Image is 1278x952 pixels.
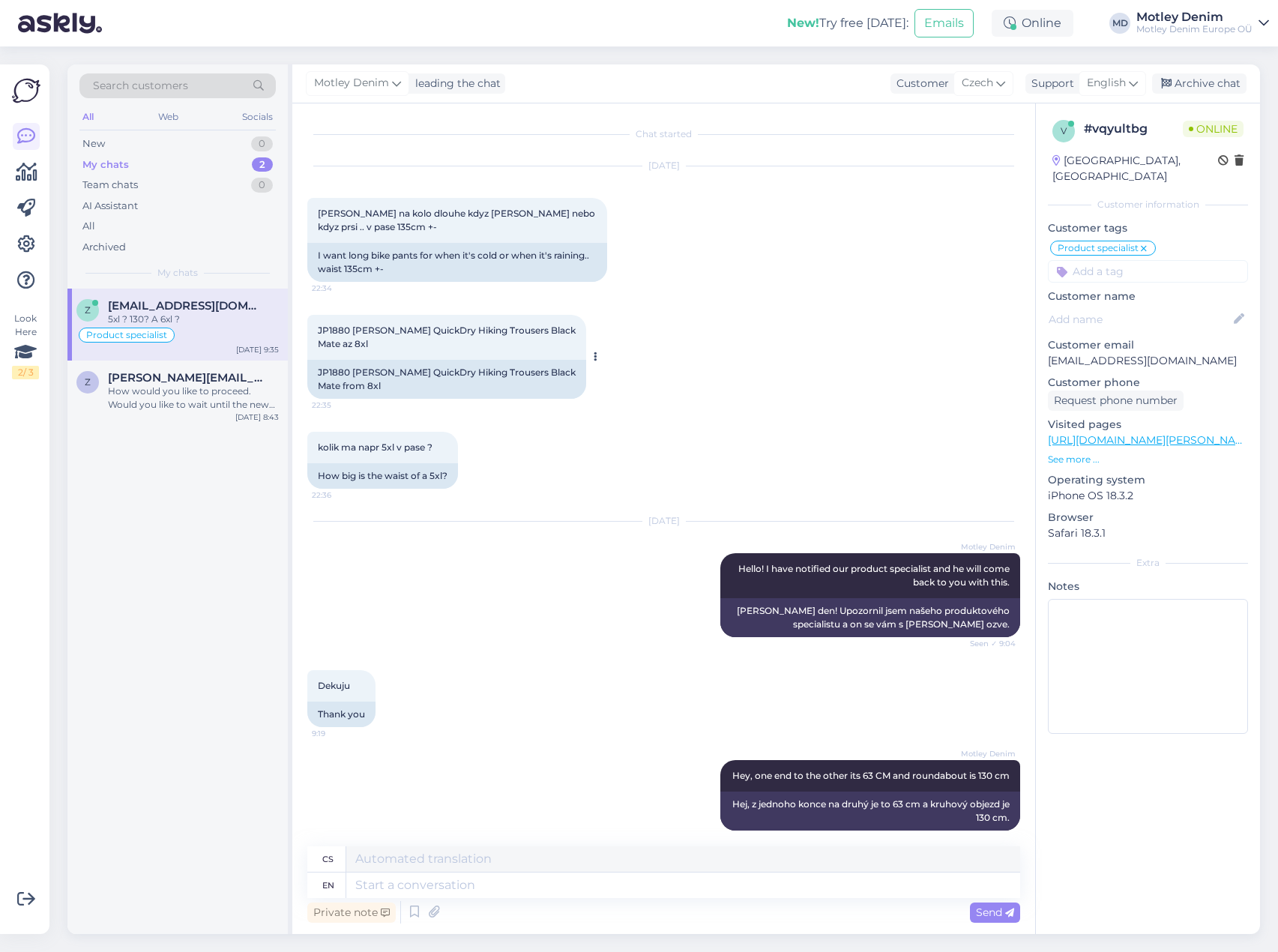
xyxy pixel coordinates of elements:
div: Try free [DATE]: [787,14,908,32]
span: 22:35 [312,400,368,411]
a: [URL][DOMAIN_NAME][PERSON_NAME] [1048,433,1255,447]
div: How would you like to proceed. Would you like to wait until the new delivery arrives or remove th... [108,385,279,412]
div: Request phone number [1048,391,1184,411]
div: Chat started [307,127,1020,141]
p: Customer name [1048,289,1248,304]
span: 22:36 [312,489,368,501]
div: [GEOGRAPHIC_DATA], [GEOGRAPHIC_DATA] [1052,153,1218,184]
div: en [322,873,334,898]
div: Motley Denim Europe OÜ [1136,23,1253,35]
span: Dekuju [318,680,350,691]
p: Visited pages [1048,417,1248,433]
div: [PERSON_NAME] den! Upozornil jsem našeho produktového specialistu a on se vám s [PERSON_NAME] ozve. [720,598,1020,637]
span: 9:19 [312,728,368,739]
span: [PERSON_NAME] na kolo dlouhe kdyz [PERSON_NAME] nebo kdyz prsi .. v pase 135cm +- [318,208,597,232]
b: New! [787,16,819,30]
span: English [1087,75,1126,91]
p: Customer phone [1048,375,1248,391]
p: Operating system [1048,472,1248,488]
span: z [85,304,91,316]
button: Emails [914,9,974,37]
div: Customer information [1048,198,1248,211]
span: Product specialist [86,331,167,340]
div: Archive chat [1152,73,1247,94]
p: Customer email [1048,337,1248,353]
div: Hej, z jednoho konce na druhý je to 63 cm a kruhový objezd je 130 cm. [720,792,1020,831]
span: Search customers [93,78,188,94]
div: [DATE] 8:43 [235,412,279,423]
span: zetts28@seznam.cz [108,299,264,313]
div: 5xl ? 130? A 6xl ? [108,313,279,326]
div: [DATE] [307,159,1020,172]
div: Private note [307,903,396,923]
div: New [82,136,105,151]
span: JP1880 [PERSON_NAME] QuickDry Hiking Trousers Black Mate az 8xl [318,325,576,349]
div: Web [155,107,181,127]
span: zahradnikova.t@azet.sk [108,371,264,385]
span: Online [1183,121,1244,137]
div: All [79,107,97,127]
div: 0 [251,178,273,193]
div: AI Assistant [82,199,138,214]
span: Seen ✓ 9:30 [959,831,1016,843]
p: iPhone OS 18.3.2 [1048,488,1248,504]
span: My chats [157,266,198,280]
div: I want long bike pants for when it's cold or when it's raining.. waist 135cm +- [307,243,607,282]
p: Safari 18.3.1 [1048,525,1248,541]
span: Hello! I have notified our product specialist and he will come back to you with this. [738,563,1012,588]
span: v [1061,125,1067,136]
div: [DATE] [307,514,1020,528]
div: JP1880 [PERSON_NAME] QuickDry Hiking Trousers Black Mate from 8xl [307,360,586,399]
span: 22:34 [312,283,368,294]
div: [DATE] 9:35 [236,344,279,355]
div: Support [1025,76,1074,91]
div: All [82,219,95,234]
div: # vqyultbg [1084,120,1183,138]
div: cs [322,846,334,872]
span: Send [976,906,1014,919]
p: See more ... [1048,453,1248,466]
div: Motley Denim [1136,11,1253,23]
p: Customer tags [1048,220,1248,236]
div: My chats [82,157,129,172]
span: z [85,376,91,388]
span: Czech [962,75,993,91]
span: kolik ma napr 5xl v pase ? [318,442,432,453]
input: Add name [1049,311,1231,328]
span: Product specialist [1058,244,1139,253]
div: 2 [252,157,273,172]
div: How big is the waist of a 5xl? [307,463,458,489]
span: Motley Denim [959,541,1016,552]
p: [EMAIL_ADDRESS][DOMAIN_NAME] [1048,353,1248,369]
div: Extra [1048,556,1248,570]
img: Askly Logo [12,76,40,105]
div: Socials [239,107,276,127]
p: Notes [1048,579,1248,594]
span: Hey, one end to the other its 63 CM and roundabout is 130 cm [732,770,1010,781]
span: Motley Denim [959,748,1016,759]
div: 0 [251,136,273,151]
div: Team chats [82,178,138,193]
a: Motley DenimMotley Denim Europe OÜ [1136,11,1269,35]
div: 2 / 3 [12,366,39,379]
span: Seen ✓ 9:04 [959,638,1016,649]
span: Motley Denim [314,75,389,91]
div: MD [1109,13,1130,34]
div: Thank you [307,702,376,727]
div: leading the chat [409,76,501,91]
p: Browser [1048,510,1248,525]
div: Archived [82,240,126,255]
input: Add a tag [1048,260,1248,283]
div: Look Here [12,312,39,379]
div: Customer [890,76,949,91]
div: Online [992,10,1073,37]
